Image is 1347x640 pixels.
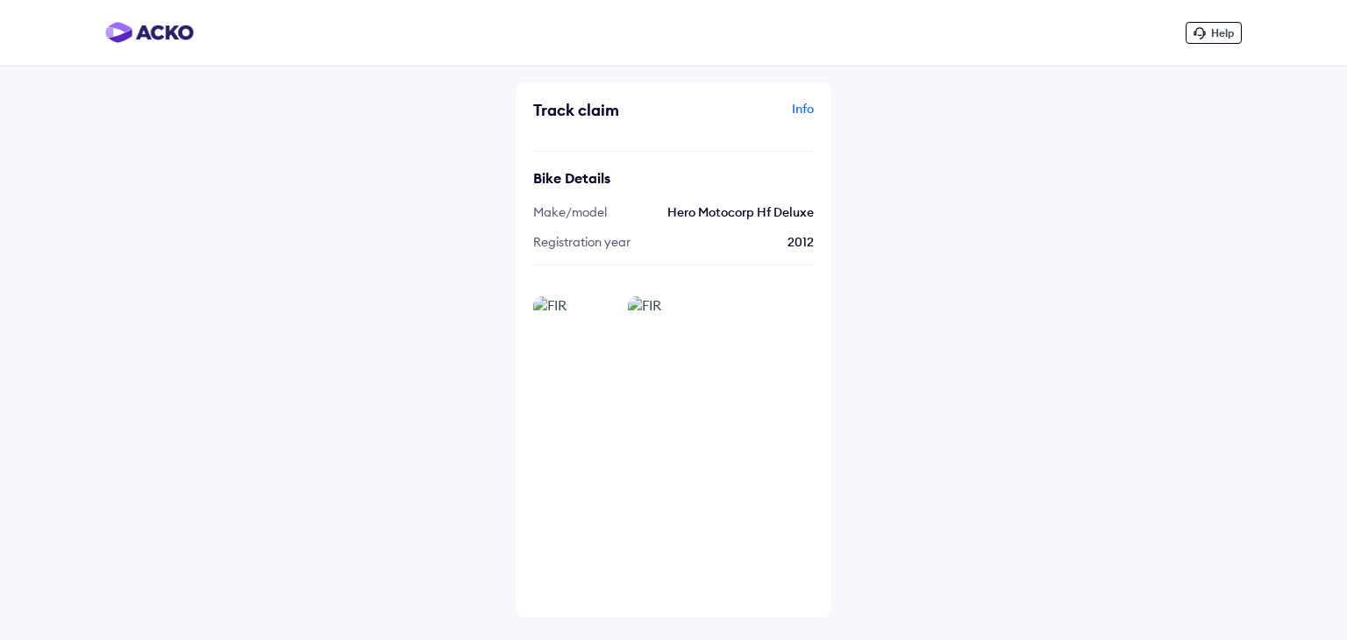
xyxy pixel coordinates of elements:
span: Hero Motocorp Hf Deluxe [667,204,814,220]
img: FIR [533,296,621,384]
div: Bike Details [533,169,814,187]
span: 2012 [788,234,814,250]
span: Help [1211,26,1234,39]
div: Info [678,100,814,133]
span: Registration year [533,234,631,250]
img: FIR [628,296,716,384]
img: horizontal-gradient.png [105,22,194,43]
div: Track claim [533,100,669,120]
span: Make/model [533,204,607,220]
